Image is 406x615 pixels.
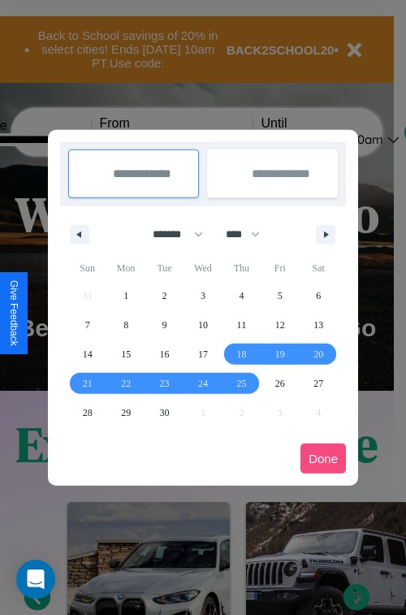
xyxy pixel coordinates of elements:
[145,369,184,398] button: 23
[145,310,184,340] button: 9
[145,281,184,310] button: 2
[184,340,222,369] button: 17
[106,369,145,398] button: 22
[300,340,338,369] button: 20
[261,255,299,281] span: Fri
[8,280,19,346] div: Give Feedback
[160,398,170,427] span: 30
[261,369,299,398] button: 26
[275,310,285,340] span: 12
[68,310,106,340] button: 7
[106,310,145,340] button: 8
[162,281,167,310] span: 2
[222,281,261,310] button: 4
[121,369,131,398] span: 22
[68,369,106,398] button: 21
[275,369,285,398] span: 26
[198,340,208,369] span: 17
[236,369,246,398] span: 25
[201,281,205,310] span: 3
[300,310,338,340] button: 13
[106,340,145,369] button: 15
[222,255,261,281] span: Thu
[184,369,222,398] button: 24
[106,281,145,310] button: 1
[261,340,299,369] button: 19
[68,398,106,427] button: 28
[184,310,222,340] button: 10
[160,369,170,398] span: 23
[222,340,261,369] button: 18
[222,310,261,340] button: 11
[300,444,346,474] button: Done
[145,398,184,427] button: 30
[313,369,323,398] span: 27
[106,398,145,427] button: 29
[121,340,131,369] span: 15
[237,310,247,340] span: 11
[68,340,106,369] button: 14
[300,281,338,310] button: 6
[275,340,285,369] span: 19
[184,281,222,310] button: 3
[313,340,323,369] span: 20
[162,310,167,340] span: 9
[83,340,93,369] span: 14
[85,310,90,340] span: 7
[83,398,93,427] span: 28
[300,369,338,398] button: 27
[239,281,244,310] span: 4
[121,398,131,427] span: 29
[123,281,128,310] span: 1
[313,310,323,340] span: 13
[300,255,338,281] span: Sat
[123,310,128,340] span: 8
[198,369,208,398] span: 24
[316,281,321,310] span: 6
[145,255,184,281] span: Tue
[198,310,208,340] span: 10
[145,340,184,369] button: 16
[106,255,145,281] span: Mon
[222,369,261,398] button: 25
[236,340,246,369] span: 18
[184,255,222,281] span: Wed
[16,560,55,599] div: Open Intercom Messenger
[261,281,299,310] button: 5
[83,369,93,398] span: 21
[278,281,283,310] span: 5
[261,310,299,340] button: 12
[68,255,106,281] span: Sun
[160,340,170,369] span: 16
